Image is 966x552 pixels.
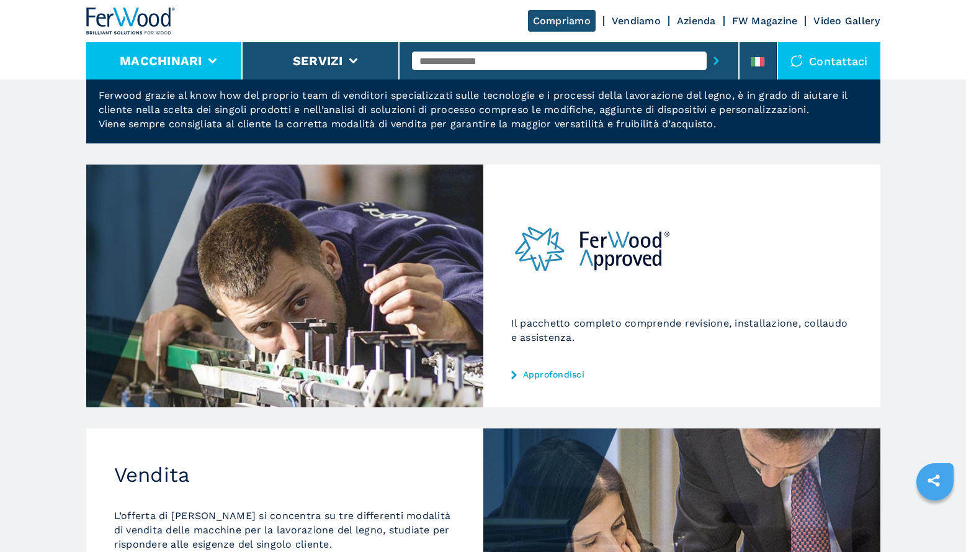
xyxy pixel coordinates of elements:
[778,42,880,79] div: Contattaci
[86,88,880,143] p: Ferwood grazie al know how del proprio team di venditori specializzati sulle tecnologie e i proce...
[293,53,343,68] button: Servizi
[86,7,176,35] img: Ferwood
[528,10,596,32] a: Compriamo
[120,53,202,68] button: Macchinari
[732,15,798,27] a: FW Magazine
[511,369,852,379] a: Approfondisci
[918,465,949,496] a: sharethis
[790,55,803,67] img: Contattaci
[114,463,455,487] h2: Vendita
[813,15,880,27] a: Video Gallery
[114,509,455,551] p: L’offerta di [PERSON_NAME] si concentra su tre differenti modalità di vendita delle macchine per ...
[913,496,957,543] iframe: Chat
[612,15,661,27] a: Vendiamo
[677,15,716,27] a: Azienda
[511,316,852,345] p: Il pacchetto completo comprende revisione, installazione, collaudo e assistenza.
[707,47,726,75] button: submit-button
